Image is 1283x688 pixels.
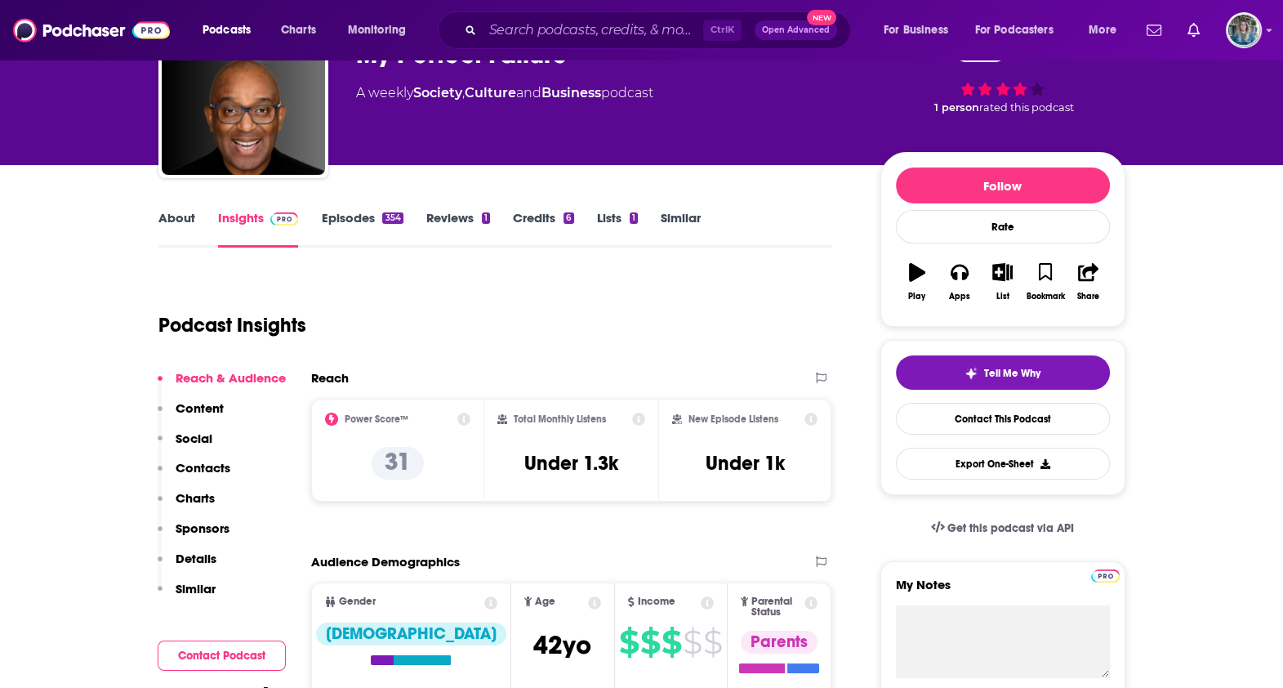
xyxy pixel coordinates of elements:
button: open menu [191,17,272,43]
a: Reviews1 [426,210,490,248]
div: Play [908,292,925,302]
div: A weekly podcast [356,83,653,103]
span: Podcasts [203,19,251,42]
button: Apps [938,252,981,311]
span: Tell Me Why [984,367,1040,380]
a: Show notifications dropdown [1181,16,1206,44]
div: Share [1077,292,1099,302]
button: Show profile menu [1226,12,1262,48]
h2: New Episode Listens [688,413,778,425]
img: tell me why sparkle [964,367,978,380]
span: Ctrl K [703,20,742,41]
span: , [462,85,465,101]
span: Open Advanced [762,26,830,34]
span: New [807,10,836,25]
img: Podchaser Pro [1091,570,1120,583]
button: Similar [158,581,216,611]
span: For Podcasters [975,19,1054,42]
a: Charts [270,17,326,43]
div: Rate [896,210,1110,243]
button: Contact Podcast [158,641,286,671]
button: open menu [336,17,427,43]
span: and [516,85,541,101]
img: My Perfect Failure [162,11,325,175]
button: Play [896,252,938,311]
p: Similar [176,581,216,596]
p: Charts [176,490,215,506]
div: [DEMOGRAPHIC_DATA] [316,623,506,646]
span: Get this podcast via API [947,521,1074,535]
span: Parental Status [751,596,802,618]
button: Charts [158,490,215,520]
p: Details [176,551,216,566]
p: Social [176,431,212,446]
p: Contacts [176,460,230,476]
p: Sponsors [176,520,229,536]
span: Monitoring [348,19,406,42]
span: Logged in as EllaDavidson [1226,12,1262,48]
span: For Business [884,19,948,42]
img: Podchaser - Follow, Share and Rate Podcasts [13,15,170,46]
button: Details [158,551,216,581]
button: List [981,252,1023,311]
a: Credits6 [513,210,573,248]
div: 31 1 personrated this podcast [880,23,1125,124]
button: Social [158,431,212,461]
p: Content [176,400,224,416]
button: open menu [872,17,969,43]
a: InsightsPodchaser Pro [218,210,299,248]
span: 42 yo [533,629,591,661]
button: Open AdvancedNew [755,20,837,40]
h1: Podcast Insights [158,313,306,337]
div: Search podcasts, credits, & more... [453,11,866,49]
input: Search podcasts, credits, & more... [483,17,703,43]
span: Income [638,596,675,607]
button: open menu [1077,17,1137,43]
p: 31 [372,447,424,480]
a: Culture [465,85,516,101]
button: Bookmark [1024,252,1067,311]
span: More [1089,19,1116,42]
a: Show notifications dropdown [1140,16,1168,44]
div: 6 [564,212,573,224]
img: Podchaser Pro [270,212,299,226]
span: $ [662,629,681,655]
label: My Notes [896,577,1110,605]
a: About [158,210,195,248]
h2: Reach [311,370,349,386]
button: Export One-Sheet [896,448,1110,480]
div: 1 [482,212,490,224]
button: Contacts [158,460,230,490]
button: Share [1067,252,1109,311]
a: Society [413,85,462,101]
button: Content [158,400,224,431]
button: open menu [964,17,1077,43]
p: Reach & Audience [176,370,286,386]
img: User Profile [1226,12,1262,48]
span: $ [683,629,702,655]
span: Charts [281,19,316,42]
button: Reach & Audience [158,370,286,400]
button: Follow [896,168,1110,203]
h3: Under 1.3k [524,451,618,476]
a: Get this podcast via API [918,508,1088,548]
a: Similar [661,210,701,248]
a: Pro website [1091,567,1120,583]
div: Bookmark [1026,292,1064,302]
span: Gender [339,596,376,607]
h2: Total Monthly Listens [514,413,606,425]
h2: Power Score™ [345,413,408,425]
div: Parents [741,631,817,654]
span: $ [619,629,639,655]
h2: Audience Demographics [311,554,460,570]
div: List [996,292,1009,302]
div: 1 [630,212,638,224]
button: tell me why sparkleTell Me Why [896,355,1110,390]
span: 1 person [934,101,979,114]
div: 354 [382,212,403,224]
span: $ [703,629,722,655]
div: Apps [949,292,970,302]
a: Episodes354 [321,210,403,248]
